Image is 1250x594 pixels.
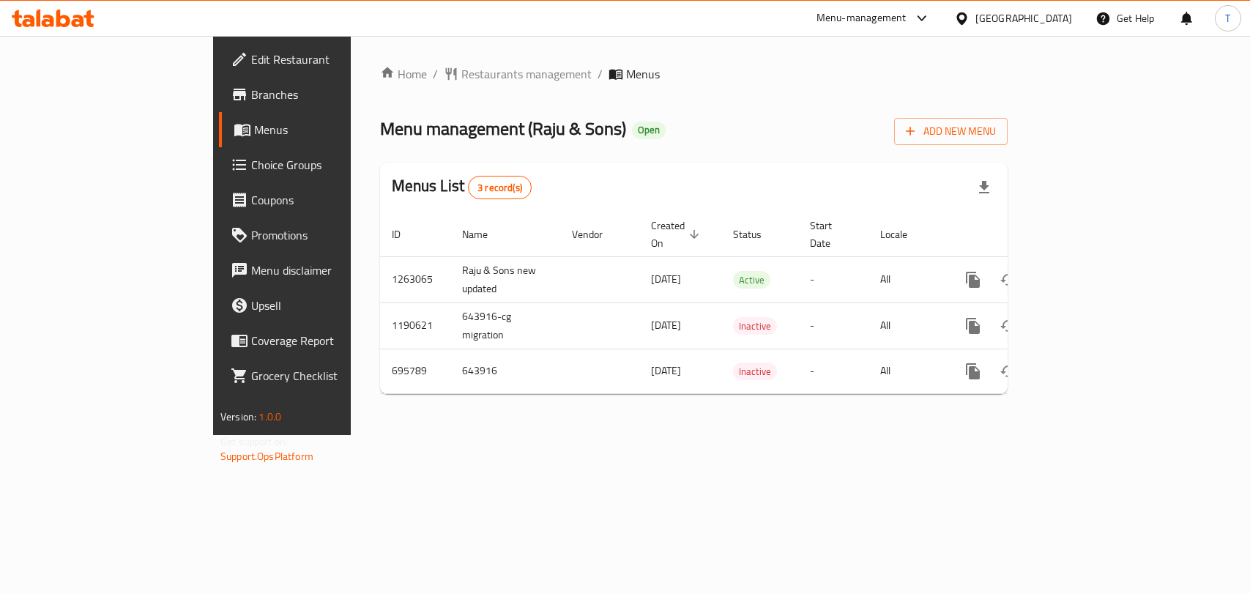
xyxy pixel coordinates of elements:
span: Restaurants management [461,65,592,83]
div: Open [632,122,666,139]
span: Start Date [810,217,851,252]
a: Branches [219,77,422,112]
span: [DATE] [651,361,681,380]
a: Menus [219,112,422,147]
span: 3 record(s) [469,181,531,195]
nav: breadcrumb [380,65,1008,83]
table: enhanced table [380,212,1108,394]
td: - [798,349,868,393]
span: Locale [880,226,926,243]
div: Total records count [468,176,532,199]
span: ID [392,226,420,243]
td: All [868,302,944,349]
a: Choice Groups [219,147,422,182]
span: 1.0.0 [258,407,281,426]
a: Support.OpsPlatform [220,447,313,466]
div: Export file [967,170,1002,205]
a: Upsell [219,288,422,323]
td: All [868,349,944,393]
a: Menu disclaimer [219,253,422,288]
a: Restaurants management [444,65,592,83]
td: All [868,256,944,302]
span: Get support on: [220,432,288,451]
a: Coupons [219,182,422,218]
span: T [1225,10,1230,26]
td: Raju & Sons new updated [450,256,560,302]
span: Add New Menu [906,122,996,141]
span: Created On [651,217,704,252]
span: [DATE] [651,270,681,289]
span: Edit Restaurant [251,51,410,68]
span: Choice Groups [251,156,410,174]
button: Change Status [991,308,1026,344]
button: more [956,262,991,297]
td: - [798,302,868,349]
span: Coupons [251,191,410,209]
td: 643916-cg migration [450,302,560,349]
a: Edit Restaurant [219,42,422,77]
button: Add New Menu [894,118,1008,145]
div: [GEOGRAPHIC_DATA] [975,10,1072,26]
span: Active [733,272,770,289]
span: Menu management ( Raju & Sons ) [380,112,626,145]
button: more [956,308,991,344]
span: Promotions [251,226,410,244]
span: Menu disclaimer [251,261,410,279]
a: Coverage Report [219,323,422,358]
span: Version: [220,407,256,426]
li: / [598,65,603,83]
span: Grocery Checklist [251,367,410,385]
div: Menu-management [816,10,907,27]
span: Upsell [251,297,410,314]
th: Actions [944,212,1108,257]
span: Branches [251,86,410,103]
span: Open [632,124,666,136]
button: more [956,354,991,389]
h2: Menus List [392,175,532,199]
div: Active [733,271,770,289]
div: Inactive [733,317,777,335]
span: Menus [626,65,660,83]
td: - [798,256,868,302]
li: / [433,65,438,83]
td: 643916 [450,349,560,393]
button: Change Status [991,262,1026,297]
span: Inactive [733,318,777,335]
button: Change Status [991,354,1026,389]
span: Coverage Report [251,332,410,349]
span: Inactive [733,363,777,380]
span: [DATE] [651,316,681,335]
span: Vendor [572,226,622,243]
a: Grocery Checklist [219,358,422,393]
span: Status [733,226,781,243]
a: Promotions [219,218,422,253]
span: Name [462,226,507,243]
span: Menus [254,121,410,138]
